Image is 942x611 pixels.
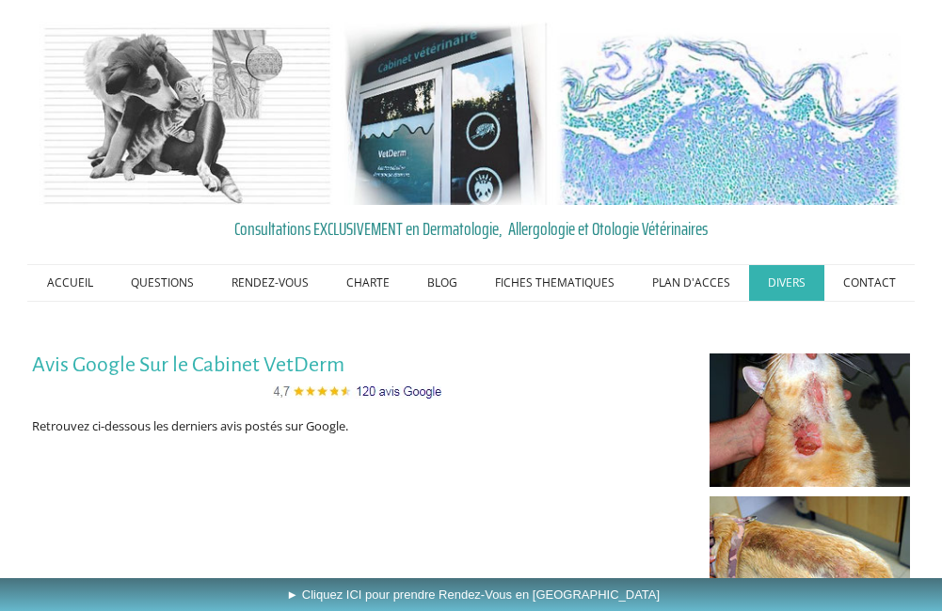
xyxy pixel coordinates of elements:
a: PLAN D'ACCES [633,265,749,301]
a: CONTACT [824,265,915,301]
a: QUESTIONS [112,265,213,301]
a: Consultations EXCLUSIVEMENT en Dermatologie, Allergologie et Otologie Vétérinaires [32,214,911,243]
a: DIVERS [749,265,824,301]
a: FICHES THEMATIQUES [476,265,633,301]
a: ACCUEIL [28,265,112,301]
a: RENDEZ-VOUS [213,265,327,301]
h1: Avis Google Sur le Cabinet VetDerm [32,353,682,377]
span: Retrouvez ci-dessous les derniers avis postés sur Google. [32,417,348,434]
a: BLOG [408,265,476,301]
span: ► Cliquez ICI pour prendre Rendez-Vous en [GEOGRAPHIC_DATA] [286,587,660,602]
a: CHARTE [327,265,408,301]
